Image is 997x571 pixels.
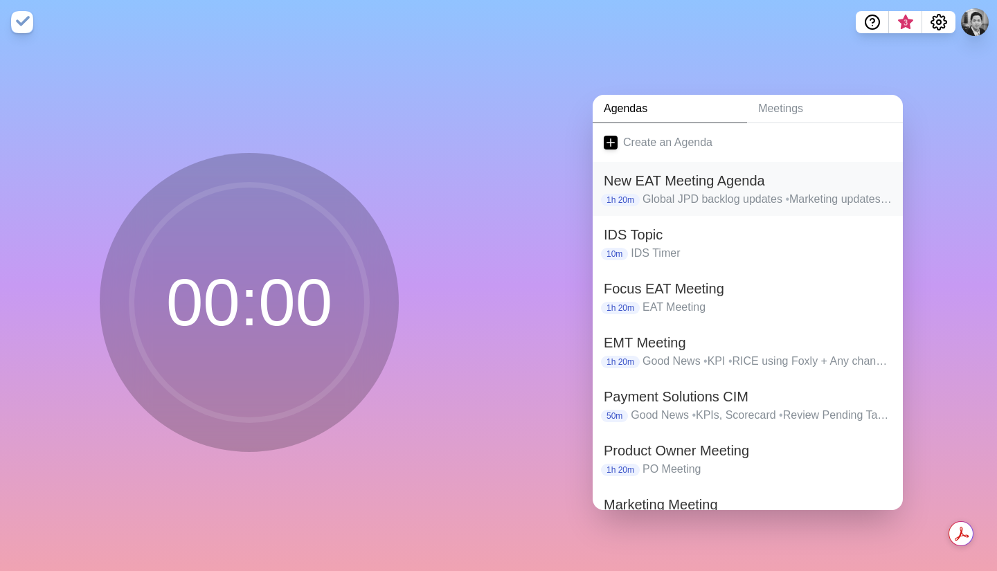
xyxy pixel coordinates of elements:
button: What’s new [889,11,922,33]
h2: Marketing Meeting [604,494,892,515]
p: 10m [601,248,628,260]
h2: Product Owner Meeting [604,440,892,461]
h2: Payment Solutions CIM [604,386,892,407]
span: 3 [900,17,911,28]
h2: Focus EAT Meeting [604,278,892,299]
span: • [779,409,783,421]
a: Meetings [747,95,903,123]
p: 1h 20m [601,194,640,206]
h2: EMT Meeting [604,332,892,353]
h2: New EAT Meeting Agenda [604,170,892,191]
span: • [692,409,696,421]
p: 1h 20m [601,464,640,476]
p: 1h 20m [601,302,640,314]
span: • [703,355,708,367]
p: 1h 20m [601,356,640,368]
p: Good News KPIs, Scorecard Review Pending Tasks IDS FIFO Review of Last Week [631,407,892,424]
a: Create an Agenda [593,123,903,162]
h2: IDS Topic [604,224,892,245]
p: Good News KPI RICE using Foxly + Any changes in priorities (Backlog review) Storyboard (BVI Proce... [643,353,892,370]
p: Global JPD backlog updates Marketing updates Innovation updates DevOps updates ELS/CS updates Ope... [643,191,892,208]
p: PO Meeting [643,461,892,478]
p: EAT Meeting [643,299,892,316]
button: Settings [922,11,955,33]
p: IDS Timer [631,245,892,262]
span: • [728,355,733,367]
span: • [785,193,789,205]
p: 50m [601,410,628,422]
a: Agendas [593,95,747,123]
img: timeblocks logo [11,11,33,33]
button: Help [856,11,889,33]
